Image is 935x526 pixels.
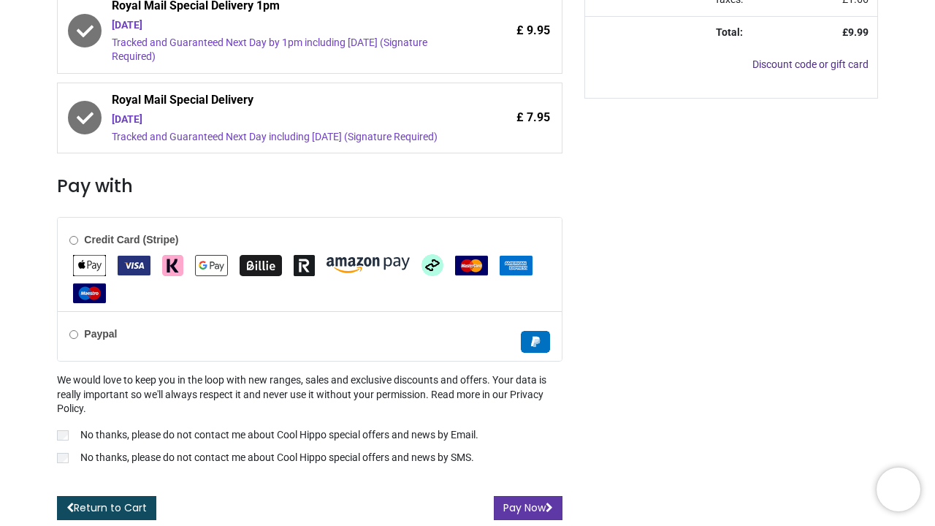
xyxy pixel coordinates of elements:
span: £ 7.95 [516,110,550,126]
span: Paypal [521,335,550,347]
div: [DATE] [112,113,462,127]
img: VISA [118,256,150,275]
b: Paypal [84,328,117,340]
img: Paypal [521,331,550,353]
span: Apple Pay [73,259,106,270]
iframe: Brevo live chat [877,468,920,511]
span: Klarna [162,259,183,270]
div: We would love to keep you in the loop with new ranges, sales and exclusive discounts and offers. ... [57,373,562,468]
span: Afterpay Clearpay [421,259,443,270]
div: [DATE] [112,18,462,33]
strong: £ [842,26,869,38]
img: American Express [500,256,533,275]
img: Google Pay [195,255,228,276]
span: £ 9.95 [516,23,550,39]
img: Revolut Pay [294,255,315,276]
strong: Total: [716,26,743,38]
b: Credit Card (Stripe) [84,234,178,245]
img: Billie [240,255,282,276]
span: VISA [118,259,150,270]
button: Pay Now [494,496,562,521]
input: No thanks, please do not contact me about Cool Hippo special offers and news by Email. [57,430,69,441]
input: Credit Card (Stripe) [69,236,78,245]
span: Maestro [73,286,106,298]
span: 9.99 [848,26,869,38]
img: Afterpay Clearpay [421,254,443,276]
span: American Express [500,259,533,270]
span: Google Pay [195,259,228,270]
span: Billie [240,259,282,270]
div: Tracked and Guaranteed Next Day including [DATE] (Signature Required) [112,130,462,145]
input: No thanks, please do not contact me about Cool Hippo special offers and news by SMS. [57,453,69,463]
img: Maestro [73,283,106,303]
img: Apple Pay [73,255,106,276]
p: No thanks, please do not contact me about Cool Hippo special offers and news by Email. [80,428,478,443]
span: Amazon Pay [327,259,410,270]
p: No thanks, please do not contact me about Cool Hippo special offers and news by SMS. [80,451,474,465]
img: MasterCard [455,256,488,275]
span: Royal Mail Special Delivery [112,92,462,113]
a: Return to Cart [57,496,156,521]
a: Discount code or gift card [752,58,869,70]
input: Paypal [69,330,78,339]
span: Revolut Pay [294,259,315,270]
h3: Pay with [57,174,562,199]
div: Tracked and Guaranteed Next Day by 1pm including [DATE] (Signature Required) [112,36,462,64]
img: Klarna [162,255,183,276]
span: MasterCard [455,259,488,270]
img: Amazon Pay [327,257,410,273]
